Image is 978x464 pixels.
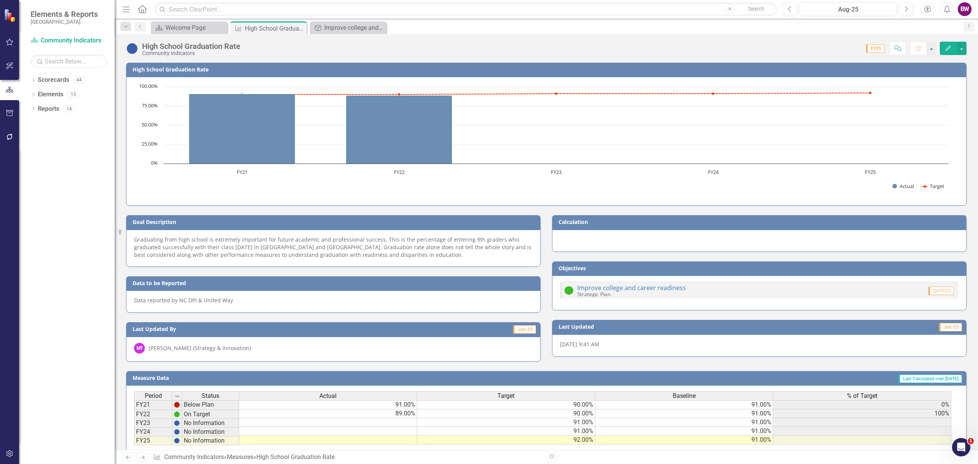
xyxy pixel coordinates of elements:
div: High School Graduation Rate [256,453,335,461]
span: Jun-25 [513,325,536,334]
span: Last Calculated over [DATE] [899,375,962,383]
text: 100.00% [139,83,158,89]
span: Target [497,393,515,399]
td: No Information [182,419,239,428]
h3: Data to be Reported [133,280,537,286]
td: 0% [773,400,951,409]
button: Search [737,4,775,15]
img: BgCOk07PiH71IgAAAABJRU5ErkJggg== [174,420,180,426]
div: High School Graduation Rate [142,42,240,50]
text: 75.00% [142,102,158,109]
div: Chart. Highcharts interactive chart. [134,83,959,198]
h3: Measure Data [133,375,432,381]
button: Aug-25 [799,2,897,16]
td: 100% [773,409,951,418]
td: On Target [182,410,239,419]
td: 91.00% [595,436,773,445]
td: 91.00% [417,418,595,427]
span: Actual [319,393,337,399]
iframe: Intercom live chat [952,438,970,456]
h3: High School Graduation Rate [133,67,963,72]
div: » » [153,453,541,462]
text: FY23 [551,169,562,175]
text: 0% [151,159,158,166]
path: FY21, 91. Actual. [189,94,295,164]
a: Community Indicators [164,453,224,461]
td: FY22 [134,410,172,419]
g: Target, series 2 of 2. Line with 5 data points. [241,91,872,96]
td: 89.00% [239,409,417,418]
img: No Information [126,42,138,55]
h3: Goal Description [133,219,537,225]
div: Aug-25 [802,5,894,14]
h3: Calculation [559,219,963,225]
span: Q4 FY25 [928,287,954,295]
td: 91.00% [595,418,773,427]
span: Jun-25 [939,323,962,331]
path: FY25, 92. Target. [869,91,872,94]
h3: Last Updated By [133,326,394,332]
text: FY22 [394,169,405,175]
div: MT [134,343,145,354]
img: 8DAGhfEEPCf229AAAAAElFTkSuQmCC [174,393,180,399]
a: Elements [38,90,63,99]
td: FY25 [134,436,172,445]
span: 1 [968,438,974,444]
p: Graduating from high school is extremely important for future academic and professional success. ... [134,236,533,259]
img: AAAAAElFTkSuQmCC [174,402,180,408]
td: 91.00% [595,400,773,409]
small: [GEOGRAPHIC_DATA] [31,19,98,25]
span: % of Target [847,393,878,399]
td: 91.00% [595,427,773,436]
td: FY24 [134,428,172,436]
span: Period [145,393,162,399]
td: Below Plan [182,400,239,410]
span: Baseline [673,393,696,399]
div: 13 [67,91,79,98]
td: 90.00% [417,400,595,409]
td: 90.00% [417,409,595,418]
img: BgCOk07PiH71IgAAAABJRU5ErkJggg== [174,429,180,435]
td: 91.00% [417,427,595,436]
a: Scorecards [38,76,69,84]
a: Measures [227,453,253,461]
td: 91.00% [239,400,417,409]
div: [PERSON_NAME] (Strategy & Innovation) [149,344,251,352]
text: Actual [900,183,914,190]
div: 14 [63,105,75,112]
a: Community Indicators [31,36,107,45]
input: Search Below... [31,55,107,68]
p: Data reported by NC DPI & United Way [134,297,533,304]
path: FY21, 90. Target. [241,93,244,96]
div: 44 [73,77,85,83]
text: FY21 [237,169,248,175]
div: [DATE] 9:41 AM [552,334,967,357]
a: Reports [38,105,59,114]
h3: Objectives [559,265,963,271]
div: Welcome Page [165,23,225,32]
text: FY24 [708,169,719,175]
g: Actual, series 1 of 2. Bar series with 5 bars. [189,87,871,164]
span: Status [202,393,219,399]
span: FY25 [866,44,885,53]
button: Show Actual [892,183,914,190]
td: No Information [182,428,239,436]
td: FY23 [134,419,172,428]
h3: Last Updated [559,324,801,329]
path: FY24, 91. Target. [712,92,715,95]
span: Elements & Reports [31,10,98,19]
text: Target [930,183,944,190]
path: FY23, 91. Target. [555,92,558,95]
img: On Target [564,286,573,295]
img: BgCOk07PiH71IgAAAABJRU5ErkJggg== [174,438,180,444]
a: Welcome Page [153,23,225,32]
td: 92.00% [417,436,595,445]
div: Improve college and career readiness [324,23,384,32]
small: Strategic Plan [577,290,610,298]
td: 91.00% [595,409,773,418]
span: Search [748,6,764,12]
td: No Information [182,436,239,445]
svg: Interactive chart [134,83,952,198]
text: 25.00% [142,140,158,147]
img: ClearPoint Strategy [4,9,17,22]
